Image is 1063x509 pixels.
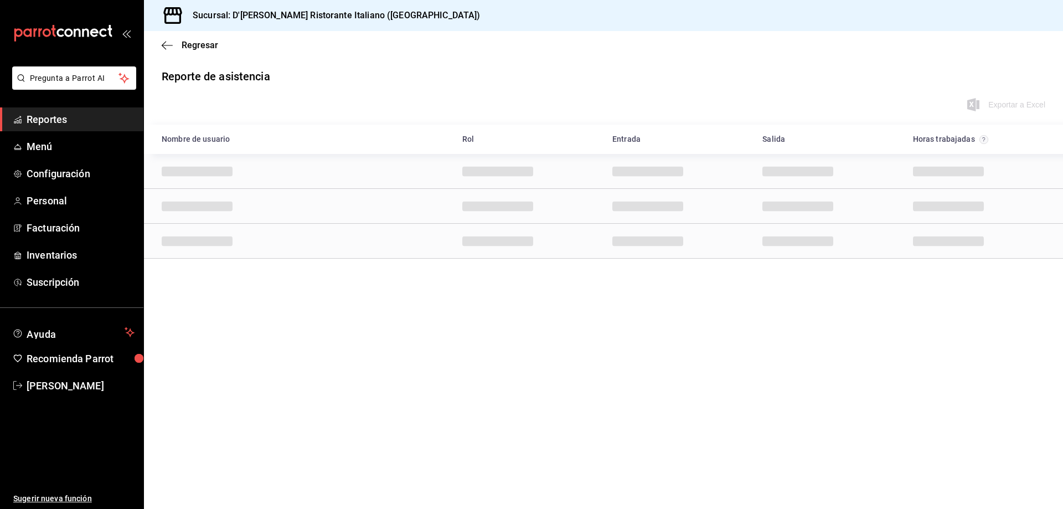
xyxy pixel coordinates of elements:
span: Facturación [27,220,135,235]
button: Pregunta a Parrot AI [12,66,136,90]
div: Row [144,154,1063,189]
div: Cell [904,228,993,254]
div: Row [144,189,1063,224]
span: Ayuda [27,326,120,339]
div: HeadCell [453,129,603,150]
div: Cell [153,193,241,219]
span: Recomienda Parrot [27,351,135,366]
div: Cell [153,228,241,254]
div: Cell [904,158,993,184]
h3: Sucursal: D'[PERSON_NAME] Ristorante Italiano ([GEOGRAPHIC_DATA]) [184,9,481,22]
div: Cell [754,193,842,219]
span: Inventarios [27,248,135,263]
span: Suscripción [27,275,135,290]
span: Configuración [27,166,135,181]
button: open_drawer_menu [122,29,131,38]
div: HeadCell [754,129,904,150]
svg: El total de horas trabajadas por usuario es el resultado de la suma redondeada del registro de ho... [979,135,988,144]
div: Cell [453,158,542,184]
span: Reportes [27,112,135,127]
div: Cell [754,158,842,184]
div: HeadCell [904,129,1054,150]
div: Container [144,125,1063,259]
span: Personal [27,193,135,208]
div: Head [144,125,1063,154]
div: Cell [603,228,692,254]
span: Pregunta a Parrot AI [30,73,119,84]
div: HeadCell [603,129,754,150]
div: Cell [603,193,692,219]
span: Regresar [182,40,218,50]
div: Cell [453,228,542,254]
div: Cell [904,193,993,219]
div: Cell [153,158,241,184]
div: Cell [453,193,542,219]
span: [PERSON_NAME] [27,378,135,393]
div: Cell [754,228,842,254]
span: Sugerir nueva función [13,493,135,505]
div: Cell [603,158,692,184]
div: Reporte de asistencia [162,68,270,85]
div: Row [144,224,1063,259]
div: HeadCell [153,129,453,150]
span: Menú [27,139,135,154]
a: Pregunta a Parrot AI [8,80,136,92]
button: Regresar [162,40,218,50]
